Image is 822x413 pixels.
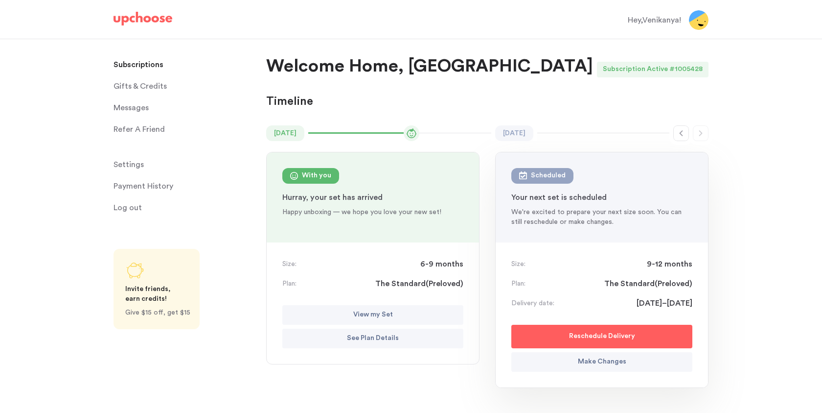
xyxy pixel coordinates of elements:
[511,298,554,308] p: Delivery date:
[114,249,200,329] a: Share UpChoose
[628,14,681,26] div: Hey, Venikanya !
[495,125,533,141] time: [DATE]
[511,207,692,227] p: We're excited to prepare your next size soon. You can still reschedule or make changes.
[282,207,463,217] p: Happy unboxing — we hope you love your new set!
[282,192,463,203] p: Hurray, your set has arrived
[114,198,254,218] a: Log out
[647,258,692,270] span: 9-12 months
[114,176,173,196] p: Payment History
[511,192,692,203] p: Your next set is scheduled
[114,198,142,218] span: Log out
[282,259,297,269] p: Size:
[578,356,626,368] p: Make Changes
[114,55,163,74] p: Subscriptions
[347,333,399,344] p: See Plan Details
[569,331,635,342] p: Reschedule Delivery
[114,176,254,196] a: Payment History
[114,76,167,96] span: Gifts & Credits
[282,329,463,348] button: See Plan Details
[114,98,149,118] span: Messages
[511,352,692,372] button: Make Changes
[114,55,254,74] a: Subscriptions
[266,94,313,110] p: Timeline
[353,309,393,321] p: View my Set
[266,55,593,78] p: Welcome Home, [GEOGRAPHIC_DATA]
[511,259,525,269] p: Size:
[266,125,304,141] time: [DATE]
[114,155,144,174] span: Settings
[114,12,172,30] a: UpChoose
[114,12,172,25] img: UpChoose
[597,62,669,77] div: Subscription Active
[282,305,463,325] button: View my Set
[114,120,254,139] a: Refer A Friend
[420,258,463,270] span: 6-9 months
[375,278,463,290] span: The Standard ( Preloved )
[511,325,692,348] button: Reschedule Delivery
[604,278,692,290] span: The Standard ( Preloved )
[114,98,254,118] a: Messages
[637,297,692,309] span: [DATE]–[DATE]
[302,170,331,182] div: With you
[669,62,708,77] div: # 1005428
[511,279,525,289] p: Plan:
[114,76,254,96] a: Gifts & Credits
[282,279,297,289] p: Plan:
[531,170,566,182] div: Scheduled
[114,120,165,139] p: Refer A Friend
[114,155,254,174] a: Settings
